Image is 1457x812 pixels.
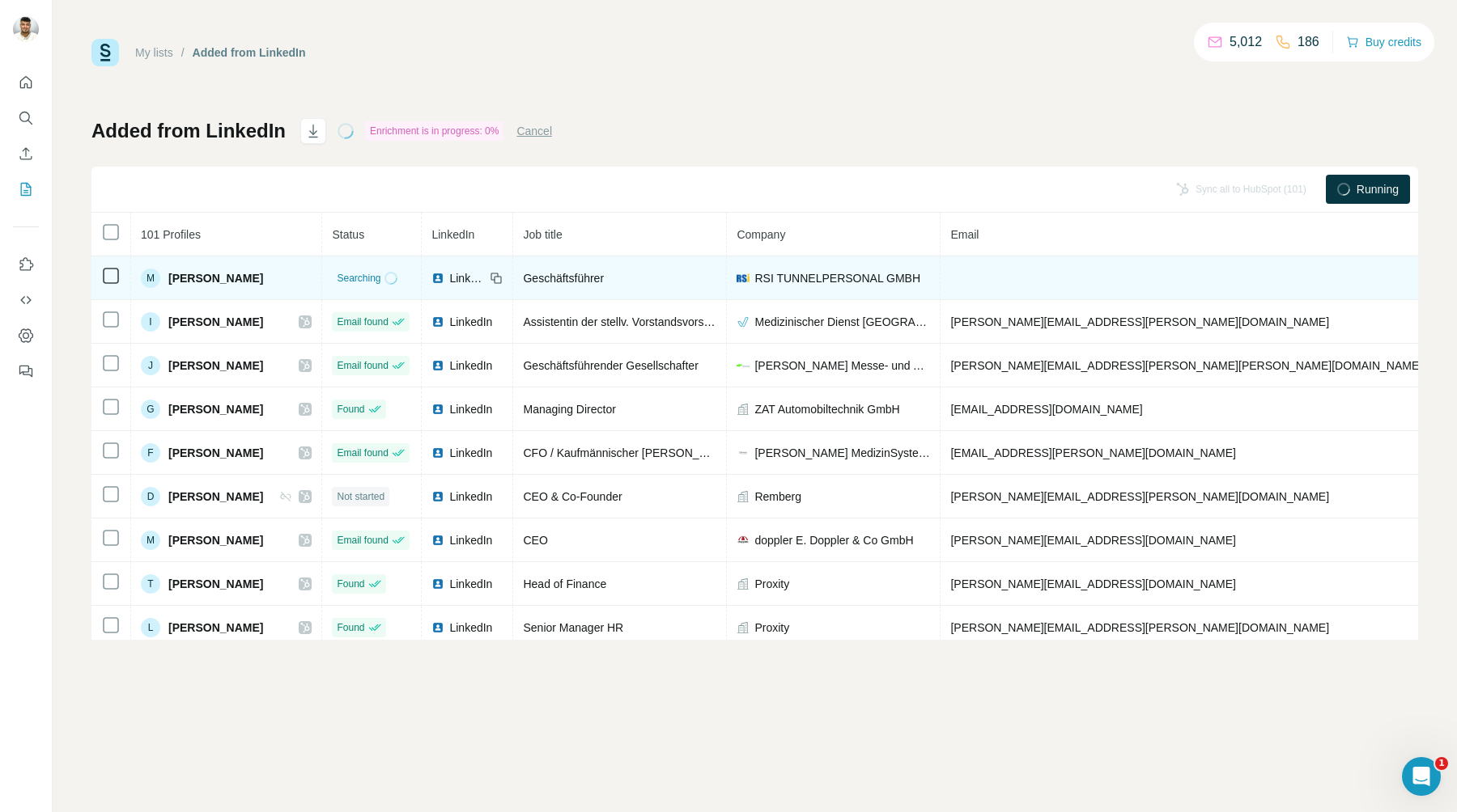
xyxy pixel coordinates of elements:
div: G [141,400,160,419]
div: J [141,356,160,375]
span: LinkedIn [449,576,492,592]
button: Use Surfe on LinkedIn [13,250,39,279]
span: doppler E. Doppler & Co GmbH [754,532,913,548]
img: LinkedIn logo [431,403,444,416]
span: Not started [337,489,384,504]
span: LinkedIn [449,270,485,286]
img: LinkedIn logo [431,272,444,285]
span: Email [950,228,979,241]
span: CEO [523,534,547,547]
span: ZAT Automobiltechnik GmbH [754,401,899,417]
span: LinkedIn [449,314,492,330]
img: company-logo [737,359,750,372]
span: Running [1357,181,1399,197]
img: LinkedIn logo [431,490,444,503]
span: Proxity [754,576,789,592]
button: Search [13,104,39,133]
span: [PERSON_NAME] [168,488,263,505]
span: LinkedIn [449,401,492,417]
span: Found [337,620,364,635]
img: company-logo [737,272,750,285]
span: Senior Manager HR [523,621,623,634]
span: Assistentin der stellv. Vorstandsvorsitzenden [523,315,746,328]
span: Geschäftsführer [523,272,604,285]
span: LinkedIn [449,620,492,636]
span: Geschäftsführender Gesellschafter [523,359,698,372]
div: F [141,443,160,463]
span: [PERSON_NAME] [168,576,263,592]
button: Cancel [516,123,552,139]
span: RSI TUNNELPERSONAL GMBH [754,270,920,286]
div: Enrichment is in progress: 0% [365,121,503,141]
span: [PERSON_NAME] [168,357,263,374]
div: I [141,312,160,332]
span: [PERSON_NAME][EMAIL_ADDRESS][PERSON_NAME][DOMAIN_NAME] [950,315,1329,328]
a: My lists [135,46,173,59]
img: Avatar [13,16,39,42]
span: Email found [337,446,388,460]
span: Medizinischer Dienst [GEOGRAPHIC_DATA] [754,314,930,330]
div: D [141,487,160,506]
span: Email found [337,533,388,548]
span: [PERSON_NAME][EMAIL_ADDRESS][PERSON_NAME][DOMAIN_NAME] [950,490,1329,503]
img: company-logo [737,315,750,328]
span: [PERSON_NAME] [168,401,263,417]
span: Found [337,402,364,417]
span: [PERSON_NAME] MedizinSysteme GmbH [754,445,930,461]
span: [PERSON_NAME] [168,620,263,636]
img: company-logo [737,534,750,547]
img: LinkedIn logo [431,359,444,372]
span: Status [332,228,364,241]
div: M [141,531,160,550]
span: LinkedIn [449,357,492,374]
li: / [181,44,185,61]
span: Managing Director [523,403,615,416]
span: Company [737,228,785,241]
span: [PERSON_NAME][EMAIL_ADDRESS][DOMAIN_NAME] [950,534,1235,547]
button: Quick start [13,68,39,97]
span: Job title [523,228,562,241]
span: 1 [1435,757,1448,770]
img: LinkedIn logo [431,315,444,328]
span: [PERSON_NAME] [168,314,263,330]
span: [PERSON_NAME] [168,532,263,548]
span: LinkedIn [431,228,474,241]
iframe: Intercom live chat [1402,757,1441,796]
button: Use Surfe API [13,285,39,315]
img: Surfe Logo [91,39,119,66]
div: M [141,269,160,288]
span: CEO & Co-Founder [523,490,622,503]
span: Email found [337,315,388,329]
button: My lists [13,175,39,204]
div: T [141,574,160,594]
span: [PERSON_NAME] [168,270,263,286]
span: LinkedIn [449,488,492,505]
span: Proxity [754,620,789,636]
img: company-logo [737,446,750,459]
span: LinkedIn [449,532,492,548]
button: Dashboard [13,321,39,350]
button: Feedback [13,357,39,386]
span: Found [337,577,364,591]
span: Email found [337,358,388,373]
span: [PERSON_NAME] [168,445,263,461]
h1: Added from LinkedIn [91,118,286,144]
img: LinkedIn logo [431,577,444,590]
span: [PERSON_NAME][EMAIL_ADDRESS][PERSON_NAME][PERSON_NAME][DOMAIN_NAME] [950,359,1422,372]
p: 186 [1298,32,1319,52]
span: Searching [337,271,380,285]
div: L [141,618,160,637]
img: LinkedIn logo [431,621,444,634]
span: [PERSON_NAME] Messe- und Ausstellungsgestaltung GmbH [754,357,930,374]
span: CFO / Kaufmännischer [PERSON_NAME] [523,446,734,459]
img: LinkedIn logo [431,446,444,459]
span: Remberg [754,488,801,505]
span: LinkedIn [449,445,492,461]
span: 101 Profiles [141,228,201,241]
span: Head of Finance [523,577,606,590]
img: LinkedIn logo [431,534,444,547]
button: Buy credits [1346,31,1421,53]
span: [EMAIL_ADDRESS][DOMAIN_NAME] [950,403,1142,416]
p: 5,012 [1230,32,1262,52]
span: [PERSON_NAME][EMAIL_ADDRESS][DOMAIN_NAME] [950,577,1235,590]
